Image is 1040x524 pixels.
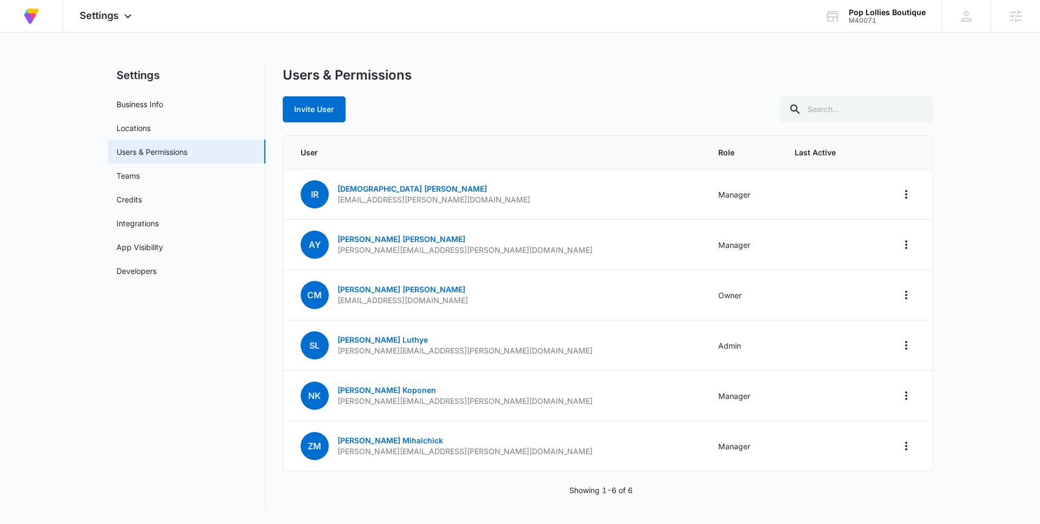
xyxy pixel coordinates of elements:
a: IR [301,190,329,199]
a: App Visibility [116,241,163,253]
p: Showing 1-6 of 6 [569,484,633,496]
a: Business Info [116,99,163,110]
td: Admin [705,320,781,371]
p: [PERSON_NAME][EMAIL_ADDRESS][PERSON_NAME][DOMAIN_NAME] [337,396,593,407]
h2: Settings [108,67,265,83]
a: Integrations [116,218,159,229]
a: Teams [116,170,140,181]
span: Settings [80,10,119,21]
span: User [301,147,693,158]
h1: Users & Permissions [283,67,412,83]
span: Role [718,147,768,158]
a: [PERSON_NAME] Koponen [337,385,436,395]
a: ZM [301,442,329,451]
td: Manager [705,371,781,421]
button: Actions [898,286,915,304]
span: Last Active [795,147,857,158]
a: [PERSON_NAME] Luthye [337,335,428,344]
span: NK [301,382,329,410]
a: [PERSON_NAME] [PERSON_NAME] [337,285,465,294]
a: SL [301,341,329,350]
button: Actions [898,236,915,253]
a: Credits [116,194,142,205]
span: ZM [301,432,329,460]
td: Manager [705,169,781,220]
button: Actions [898,387,915,404]
img: Volusion [22,6,41,26]
span: AY [301,231,329,259]
td: Manager [705,220,781,270]
a: [PERSON_NAME] [PERSON_NAME] [337,234,465,244]
a: [PERSON_NAME] Mihalchick [337,436,443,445]
p: [PERSON_NAME][EMAIL_ADDRESS][PERSON_NAME][DOMAIN_NAME] [337,446,593,457]
button: Actions [898,437,915,455]
span: SL [301,331,329,359]
span: IR [301,180,329,208]
td: Owner [705,270,781,320]
span: CM [301,281,329,309]
button: Actions [898,337,915,354]
a: Developers [116,265,157,277]
a: Locations [116,122,151,134]
a: [DEMOGRAPHIC_DATA] [PERSON_NAME] [337,184,487,193]
a: Invite User [283,104,346,114]
button: Actions [898,186,915,203]
a: CM [301,291,329,300]
td: Manager [705,421,781,471]
button: Invite User [283,96,346,122]
div: account name [849,8,926,17]
p: [PERSON_NAME][EMAIL_ADDRESS][PERSON_NAME][DOMAIN_NAME] [337,245,593,256]
p: [EMAIL_ADDRESS][DOMAIN_NAME] [337,295,468,306]
a: Users & Permissions [116,146,187,158]
a: AY [301,240,329,250]
div: account id [849,17,926,24]
p: [PERSON_NAME][EMAIL_ADDRESS][PERSON_NAME][DOMAIN_NAME] [337,345,593,356]
p: [EMAIL_ADDRESS][PERSON_NAME][DOMAIN_NAME] [337,194,530,205]
input: Search... [780,96,933,122]
a: NK [301,391,329,401]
